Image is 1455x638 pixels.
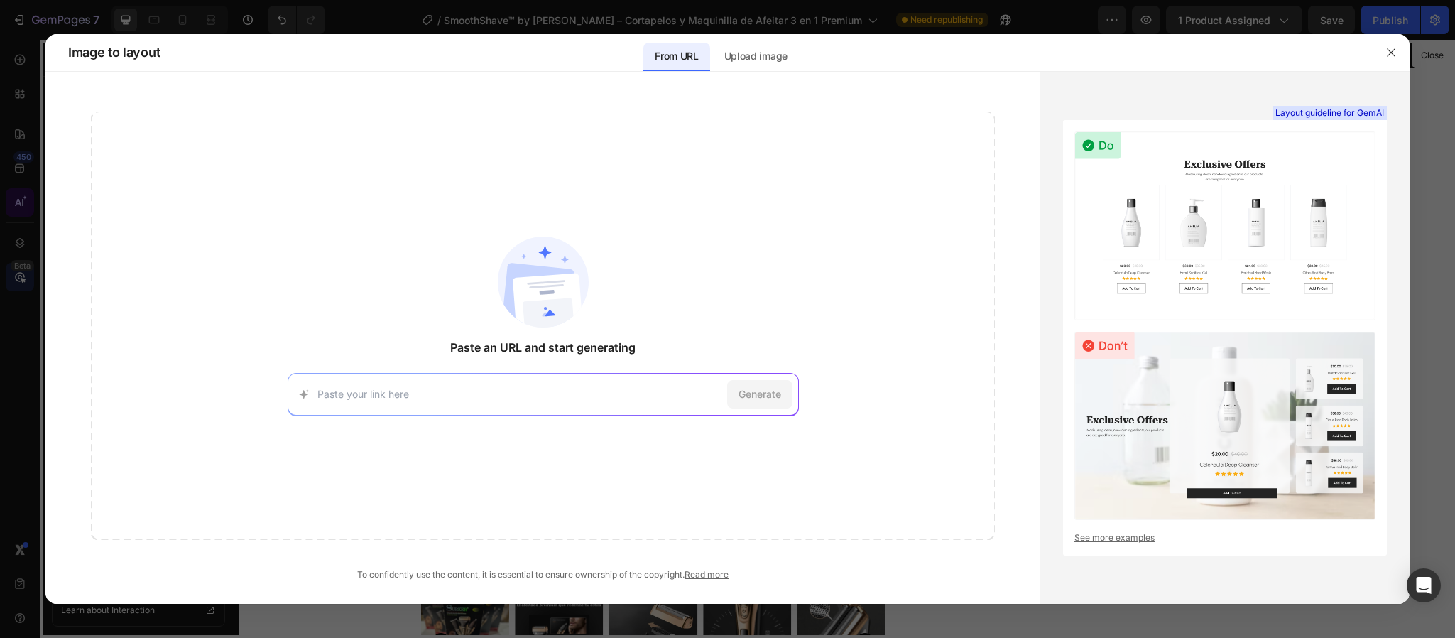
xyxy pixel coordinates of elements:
[1074,531,1375,544] a: See more examples
[68,44,160,61] span: Image to layout
[685,569,729,580] a: Read more
[91,568,995,581] div: To confidently use the content, it is essential to ensure ownership of the copyright.
[655,48,698,65] p: From URL
[1275,107,1384,119] span: Layout guideline for GemAI
[739,386,781,401] span: Generate
[317,386,721,401] input: Paste your link here
[724,48,788,65] p: Upload image
[1407,568,1441,602] div: Open Intercom Messenger
[450,339,636,356] span: Paste an URL and start generating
